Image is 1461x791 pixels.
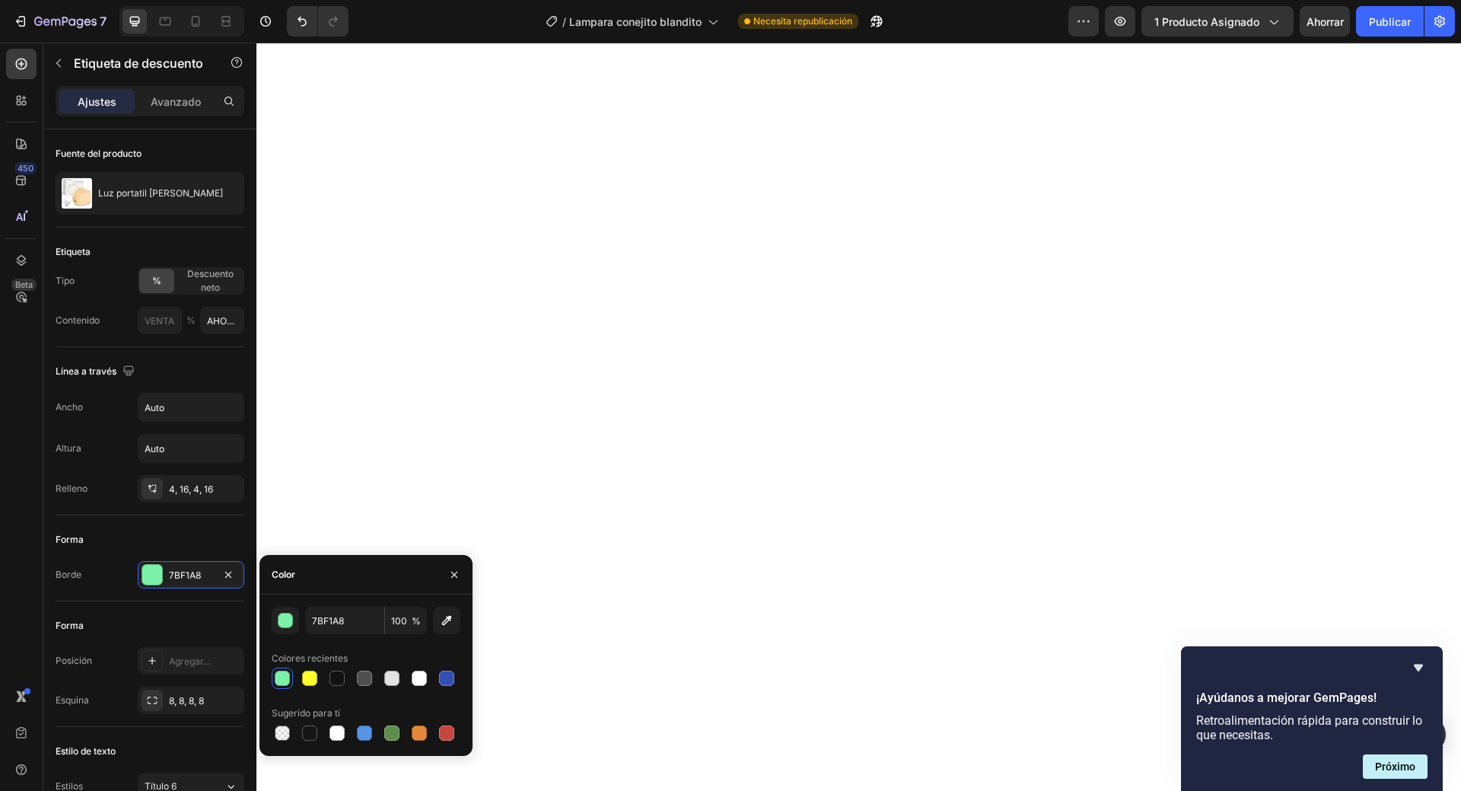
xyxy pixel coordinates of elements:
[562,15,566,28] font: /
[56,655,92,666] font: Posición
[56,694,89,706] font: Esquina
[56,314,100,326] font: Contenido
[1300,6,1350,37] button: Ahorrar
[18,163,33,174] font: 450
[169,655,210,667] font: Agregar...
[1196,659,1428,779] div: ¡Ayúdanos a mejorar GemPages!
[56,534,84,545] font: Forma
[412,615,421,627] font: %
[305,607,384,634] input: Por ejemplo: FFFFFF
[56,745,116,757] font: Estilo de texto
[78,95,116,108] font: Ajustes
[1375,761,1415,773] font: Próximo
[287,6,349,37] div: Deshacer/Rehacer
[753,15,852,27] font: Necesita republicación
[1196,691,1377,705] font: ¡Ayúdanos a mejorar GemPages!
[272,652,348,664] font: Colores recientes
[169,483,213,495] font: 4, 16, 4, 16
[138,307,182,334] input: VENTA
[1196,689,1428,707] h2: ¡Ayúdanos a mejorar GemPages!
[152,275,161,286] font: %
[1369,15,1411,28] font: Publicar
[187,268,234,293] font: Descuento neto
[169,569,201,581] font: 7BF1A8
[569,15,702,28] font: Lampara conejito blandito
[1356,6,1424,37] button: Publicar
[100,14,107,29] font: 7
[6,6,113,37] button: 7
[56,365,116,377] font: Línea a través
[1307,15,1344,28] font: Ahorrar
[138,435,243,462] input: Auto
[272,569,295,580] font: Color
[1196,713,1422,742] font: Retroalimentación rápida para construir lo que necesitas.
[56,246,91,257] font: Etiqueta
[56,483,88,494] font: Relleno
[200,307,244,334] input: APAGADO
[169,695,204,706] font: 8, 8, 8, 8
[56,442,81,454] font: Altura
[256,43,1461,791] iframe: Área de diseño
[151,95,201,108] font: Avanzado
[272,707,340,719] font: Sugerido para ti
[138,394,243,421] input: Auto
[56,401,83,413] font: Ancho
[98,187,223,199] font: Luz portatil [PERSON_NAME]
[1141,6,1294,37] button: 1 producto asignado
[56,620,84,631] font: Forma
[62,178,92,209] img: Imagen de característica del producto
[56,569,81,580] font: Borde
[56,148,142,159] font: Fuente del producto
[56,275,75,286] font: Tipo
[1363,754,1428,779] button: Siguiente pregunta
[1409,659,1428,677] button: Ocultar encuesta
[15,279,33,290] font: Beta
[1154,15,1259,28] font: 1 producto asignado
[74,54,203,72] p: Etiqueta de descuento
[74,56,203,71] font: Etiqueta de descuento
[186,314,196,326] font: %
